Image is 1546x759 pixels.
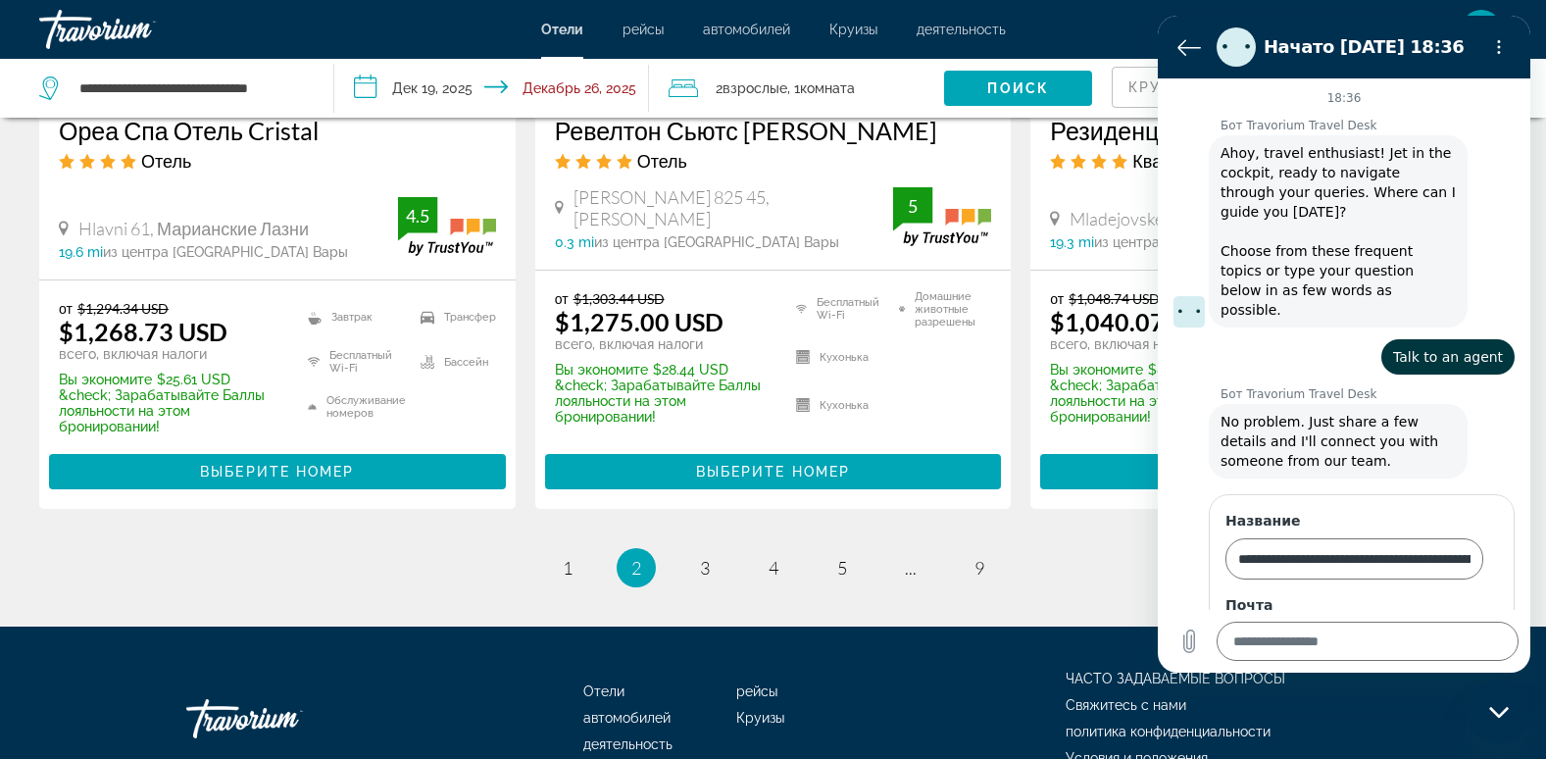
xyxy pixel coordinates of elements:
[141,150,191,172] span: Отель
[1050,336,1267,352] p: всего, включая налоги
[837,557,847,579] span: 5
[1069,290,1160,307] del: $1,048.74 USD
[974,557,984,579] span: 9
[398,197,496,255] img: trustyou-badge.svg
[555,336,772,352] p: всего, включая налоги
[583,710,671,726] a: автомобилей
[1456,9,1507,50] button: Пользовательское меню
[1158,16,1530,673] iframe: Окно обмена сообщениями
[39,548,1507,587] nav: Нумерация страниц
[829,22,877,37] a: Круизы
[1066,724,1271,739] span: политика конфиденциальности
[444,356,488,369] font: Бассейн
[563,557,573,579] span: 1
[1128,79,1367,95] span: Крупнейшие сбережения
[649,59,944,118] button: Путешественники: 2 взрослых, 0 детей
[893,187,991,245] img: trustyou-badge.svg
[1066,697,1186,713] a: Свяжитесь с нами
[1128,76,1227,99] mat-select: Сортировать по
[893,194,932,218] div: 5
[1148,362,1216,378] font: $8.67 USD
[334,59,649,118] button: Дата заезда: Dec 19, 2025 Дата выезда: Dec 26, 2025
[555,116,992,145] a: Ревелтон Сьютс [PERSON_NAME]
[1050,116,1487,145] a: Резиденция Романца
[329,349,411,375] font: Бесплатный Wi-Fi
[723,80,787,96] span: Взрослые
[703,22,790,37] a: автомобилей
[444,311,496,324] font: Трансфер
[700,557,710,579] span: 3
[59,300,73,317] span: от
[1132,150,1326,172] span: Квартира/квартира/дом
[653,362,728,378] font: $28.44 USD
[1050,290,1064,307] span: от
[800,80,855,96] span: Комната
[59,116,496,145] a: Ореа Спа Отель Cristal
[59,346,283,362] p: всего, включая налоги
[555,290,569,307] span: от
[583,683,624,699] a: Отели
[736,710,784,726] a: Круизы
[574,290,665,307] del: $1,303.44 USD
[555,307,723,336] ins: $1,275.00 USD
[1468,681,1530,743] iframe: Кнопка, открывающая окно обмена сообщениями; идет разговор
[157,372,230,387] font: $25.61 USD
[1040,454,1497,489] button: Выберите номер
[541,22,583,37] a: Отели
[594,234,839,250] span: из центра [GEOGRAPHIC_DATA] Вары
[77,300,169,317] del: $1,294.34 USD
[331,311,373,324] font: Завтрак
[736,683,777,699] a: рейсы
[583,736,673,752] span: деятельность
[716,80,723,96] font: 2
[59,372,152,387] span: Вы экономите
[59,387,283,434] p: &check; Зарабатывайте Баллы лояльности на этом бронировании!
[1066,671,1285,686] a: ЧАСТО ЗАДАВАЕМЫЕ ВОПРОСЫ
[555,150,992,172] div: Отель 4 звезды
[1050,150,1487,172] div: 4-звездочные апартаменты
[696,464,850,480] span: Выберите номер
[39,4,235,55] a: Травориум
[1050,234,1094,250] span: 19.3 mi
[545,454,1002,489] button: Выберите номер
[623,22,664,37] a: рейсы
[987,80,1049,96] span: Поиск
[1050,362,1143,378] span: Вы экономите
[555,234,594,250] span: 0.3 mi
[59,317,227,346] ins: $1,268.73 USD
[200,464,354,480] span: Выберите номер
[103,244,348,260] span: из центра [GEOGRAPHIC_DATA] Вары
[49,458,506,480] a: Выберите номер
[49,454,506,489] button: Выберите номер
[1094,234,1339,250] span: из центра [GEOGRAPHIC_DATA] Вары
[78,218,309,239] span: Hlavni 61, Марианские Лазни
[59,150,496,172] div: Отель 4 звезды
[574,186,893,229] span: [PERSON_NAME] 825 45, [PERSON_NAME]
[555,378,772,425] p: &check; Зарабатывайте Баллы лояльности на этом бронировании!
[1040,458,1497,480] a: Выберите номер
[1070,208,1365,229] span: Mladejovskeho 150, Марианске Лазни
[186,689,382,748] a: Травориум
[769,557,778,579] span: 4
[820,399,869,412] font: Кухонька
[59,244,103,260] span: 19.6 mi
